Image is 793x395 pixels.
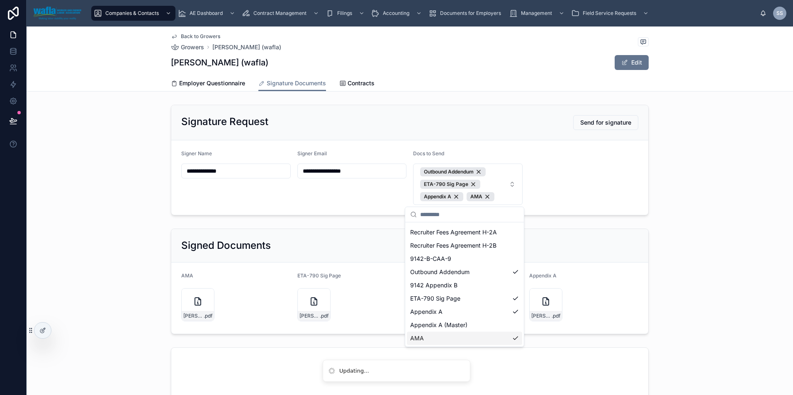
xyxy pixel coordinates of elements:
[424,169,474,175] span: Outbound Addendum
[583,10,636,17] span: Field Service Requests
[470,193,482,200] span: AMA
[580,118,631,127] span: Send for signature
[521,10,552,17] span: Management
[410,241,496,250] span: Recruiter Fees Agreement H-2B
[181,33,220,40] span: Back to Growers
[181,239,271,252] h2: Signed Documents
[776,10,783,17] span: SS
[529,272,557,279] span: Appendix A
[552,313,560,319] span: .pdf
[420,167,486,176] button: Unselect 6
[181,43,204,51] span: Growers
[339,76,375,92] a: Contracts
[467,192,494,201] button: Unselect 1
[320,313,328,319] span: .pdf
[410,308,443,316] span: Appendix A
[348,79,375,87] span: Contracts
[405,222,524,347] div: Suggestions
[323,6,369,21] a: Filings
[413,164,523,205] button: Select Button
[615,55,649,70] button: Edit
[507,6,569,21] a: Management
[383,10,409,17] span: Accounting
[531,313,552,319] span: [PERSON_NAME]-AppA-08.15.25
[440,10,501,17] span: Documents for Employers
[105,10,159,17] span: Companies & Contacts
[33,7,81,20] img: App logo
[267,79,326,87] span: Signature Documents
[239,6,323,21] a: Contract Management
[91,6,175,21] a: Companies & Contacts
[181,272,193,279] span: AMA
[171,76,245,92] a: Employer Questionnaire
[171,57,268,68] h1: [PERSON_NAME] (wafla)
[337,10,352,17] span: Filings
[573,115,638,130] button: Send for signature
[88,4,760,22] div: scrollable content
[258,76,326,92] a: Signature Documents
[424,193,451,200] span: Appendix A
[253,10,306,17] span: Contract Management
[175,6,239,21] a: AE Dashboard
[410,281,457,289] span: 9142 Appendix B
[410,255,451,263] span: 9142-B-CAA-9
[413,150,444,157] span: Docs to Send
[426,6,507,21] a: Documents for Employers
[190,10,223,17] span: AE Dashboard
[212,43,281,51] a: [PERSON_NAME] (wafla)
[410,294,460,303] span: ETA-790 Sig Page
[410,228,497,236] span: Recruiter Fees Agreement H-2A
[420,180,480,189] button: Unselect 4
[297,150,327,157] span: Signer Email
[569,6,653,21] a: Field Service Requests
[410,321,467,329] span: Appendix A (Master)
[181,115,268,128] h2: Signature Request
[369,6,426,21] a: Accounting
[410,334,424,342] span: AMA
[297,272,341,279] span: ETA-790 Sig Page
[183,313,204,319] span: [PERSON_NAME]-AMA-08.15.25
[181,150,212,157] span: Signer Name
[424,181,468,188] span: ETA-790 Sig Page
[204,313,212,319] span: .pdf
[410,268,469,276] span: Outbound Addendum
[179,79,245,87] span: Employer Questionnaire
[171,43,204,51] a: Growers
[171,33,220,40] a: Back to Growers
[339,367,369,375] div: Updating...
[299,313,320,319] span: [PERSON_NAME]-ETA-790-08.15.25
[420,192,463,201] button: Unselect 3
